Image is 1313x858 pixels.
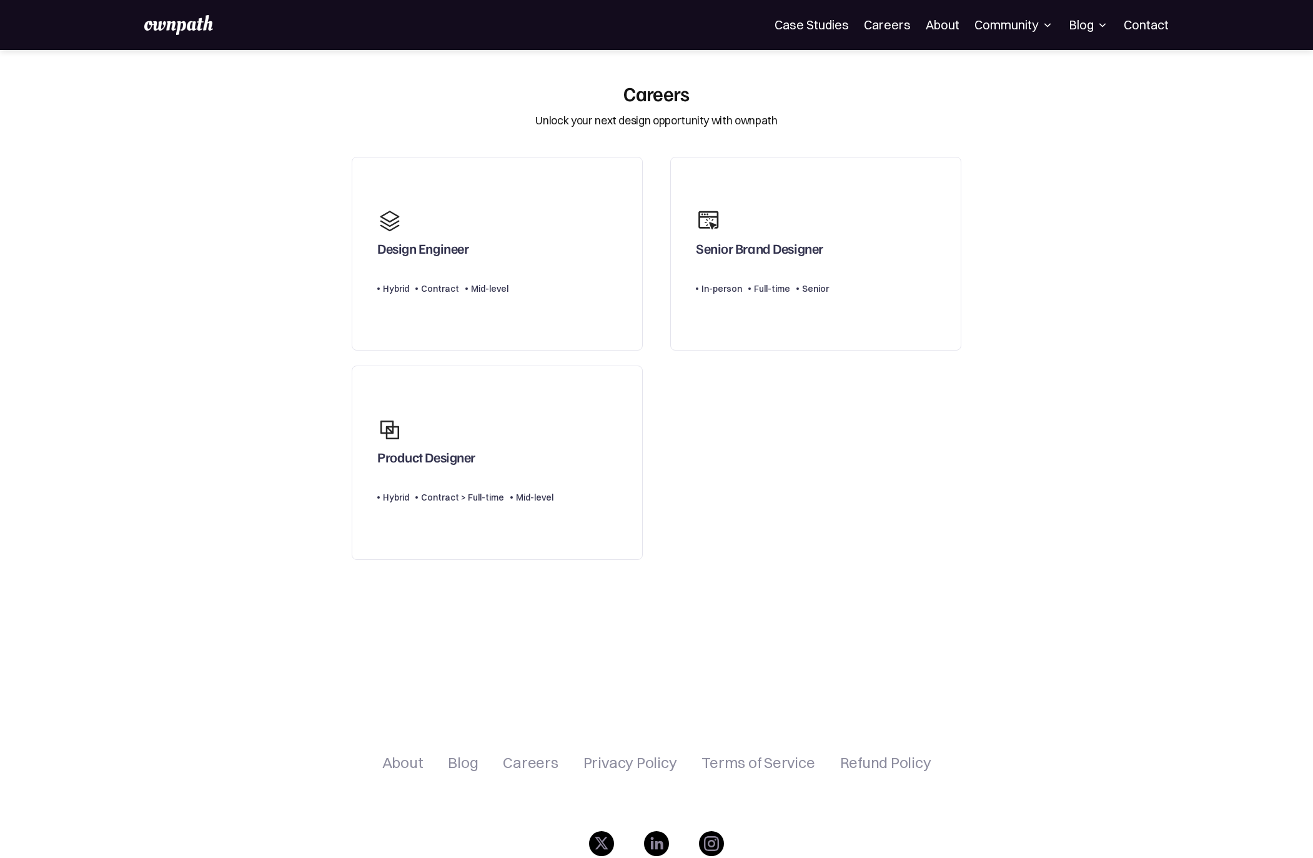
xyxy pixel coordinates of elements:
[701,281,742,296] div: In-person
[421,490,504,505] div: Contract > Full-time
[974,17,1054,32] div: Community
[696,240,823,262] div: Senior Brand Designer
[701,755,815,770] a: Terms of Service
[383,281,409,296] div: Hybrid
[775,17,849,32] a: Case Studies
[382,755,424,770] a: About
[623,81,690,105] div: Careers
[840,755,931,770] a: Refund Policy
[1069,17,1109,32] div: Blog
[516,490,553,505] div: Mid-level
[802,281,829,296] div: Senior
[1124,17,1169,32] a: Contact
[383,490,409,505] div: Hybrid
[471,281,508,296] div: Mid-level
[503,755,558,770] a: Careers
[535,112,777,129] div: Unlock your next design opportunity with ownpath
[421,281,459,296] div: Contract
[864,17,911,32] a: Careers
[754,281,790,296] div: Full-time
[377,449,475,471] div: Product Designer
[352,157,643,351] a: Design EngineerHybridContractMid-level
[670,157,961,351] a: Senior Brand DesignerIn-personFull-timeSenior
[377,240,468,262] div: Design Engineer
[448,755,478,770] a: Blog
[583,755,677,770] a: Privacy Policy
[352,366,643,560] a: Product DesignerHybridContract > Full-timeMid-level
[926,17,959,32] a: About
